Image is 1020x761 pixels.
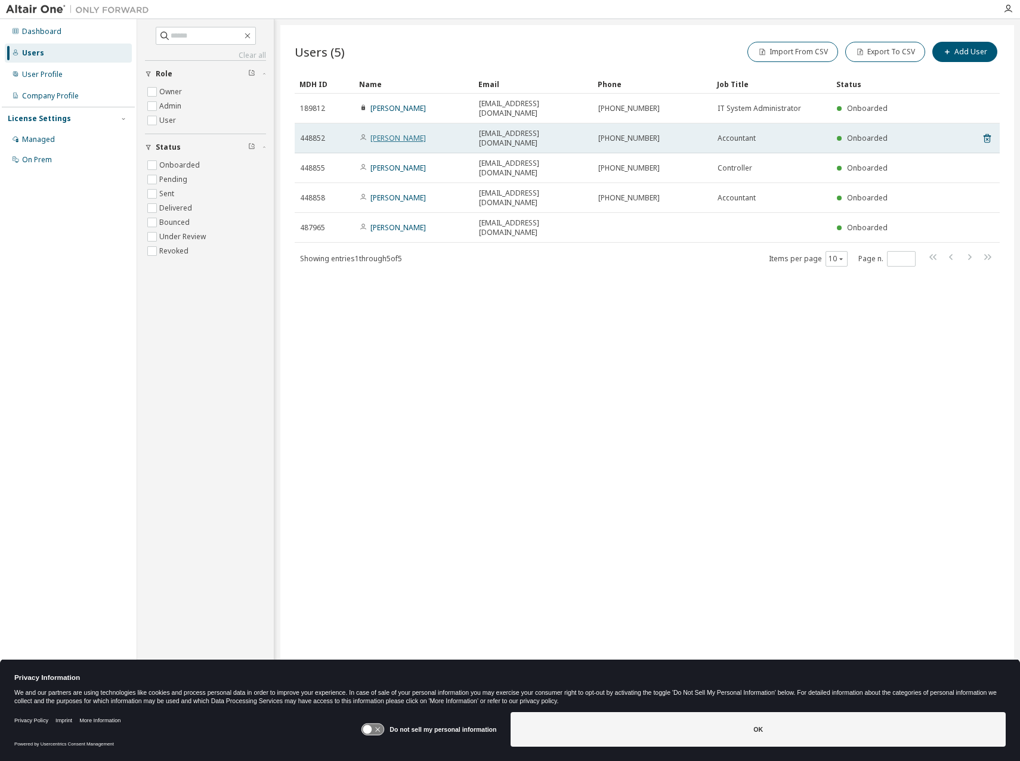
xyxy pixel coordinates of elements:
span: Onboarded [847,163,888,173]
div: On Prem [22,155,52,165]
button: 10 [829,254,845,264]
div: Name [359,75,469,94]
div: Phone [598,75,707,94]
span: Role [156,69,172,79]
span: 448858 [300,193,325,203]
span: Onboarded [847,103,888,113]
label: Sent [159,187,177,201]
span: Status [156,143,181,152]
span: Items per page [769,251,848,267]
a: [PERSON_NAME] [370,133,426,143]
div: Company Profile [22,91,79,101]
button: Export To CSV [845,42,925,62]
div: Job Title [717,75,827,94]
a: [PERSON_NAME] [370,163,426,173]
label: Delivered [159,201,194,215]
a: [PERSON_NAME] [370,193,426,203]
span: Accountant [718,193,756,203]
div: Email [478,75,588,94]
img: Altair One [6,4,155,16]
button: Add User [932,42,997,62]
span: Clear filter [248,69,255,79]
span: [PHONE_NUMBER] [598,134,660,143]
span: [EMAIL_ADDRESS][DOMAIN_NAME] [479,99,588,118]
div: Dashboard [22,27,61,36]
span: [EMAIL_ADDRESS][DOMAIN_NAME] [479,218,588,237]
span: 189812 [300,104,325,113]
span: Users (5) [295,44,345,60]
div: Status [836,75,938,94]
span: Controller [718,163,752,173]
a: Clear all [145,51,266,60]
span: 448852 [300,134,325,143]
label: Pending [159,172,190,187]
span: Showing entries 1 through 5 of 5 [300,253,402,264]
div: User Profile [22,70,63,79]
button: Role [145,61,266,87]
span: Onboarded [847,193,888,203]
span: Accountant [718,134,756,143]
span: 448855 [300,163,325,173]
label: User [159,113,178,128]
div: MDH ID [299,75,350,94]
span: [PHONE_NUMBER] [598,163,660,173]
span: IT System Administrator [718,104,801,113]
button: Import From CSV [747,42,838,62]
div: Users [22,48,44,58]
label: Onboarded [159,158,202,172]
div: Managed [22,135,55,144]
span: [PHONE_NUMBER] [598,193,660,203]
label: Bounced [159,215,192,230]
span: Onboarded [847,133,888,143]
a: [PERSON_NAME] [370,222,426,233]
label: Admin [159,99,184,113]
a: [PERSON_NAME] [370,103,426,113]
span: [EMAIL_ADDRESS][DOMAIN_NAME] [479,129,588,148]
div: License Settings [8,114,71,123]
span: [PHONE_NUMBER] [598,104,660,113]
span: Page n. [858,251,916,267]
span: 487965 [300,223,325,233]
label: Owner [159,85,184,99]
label: Revoked [159,244,191,258]
span: [EMAIL_ADDRESS][DOMAIN_NAME] [479,188,588,208]
button: Status [145,134,266,160]
span: Onboarded [847,222,888,233]
span: [EMAIL_ADDRESS][DOMAIN_NAME] [479,159,588,178]
label: Under Review [159,230,208,244]
span: Clear filter [248,143,255,152]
